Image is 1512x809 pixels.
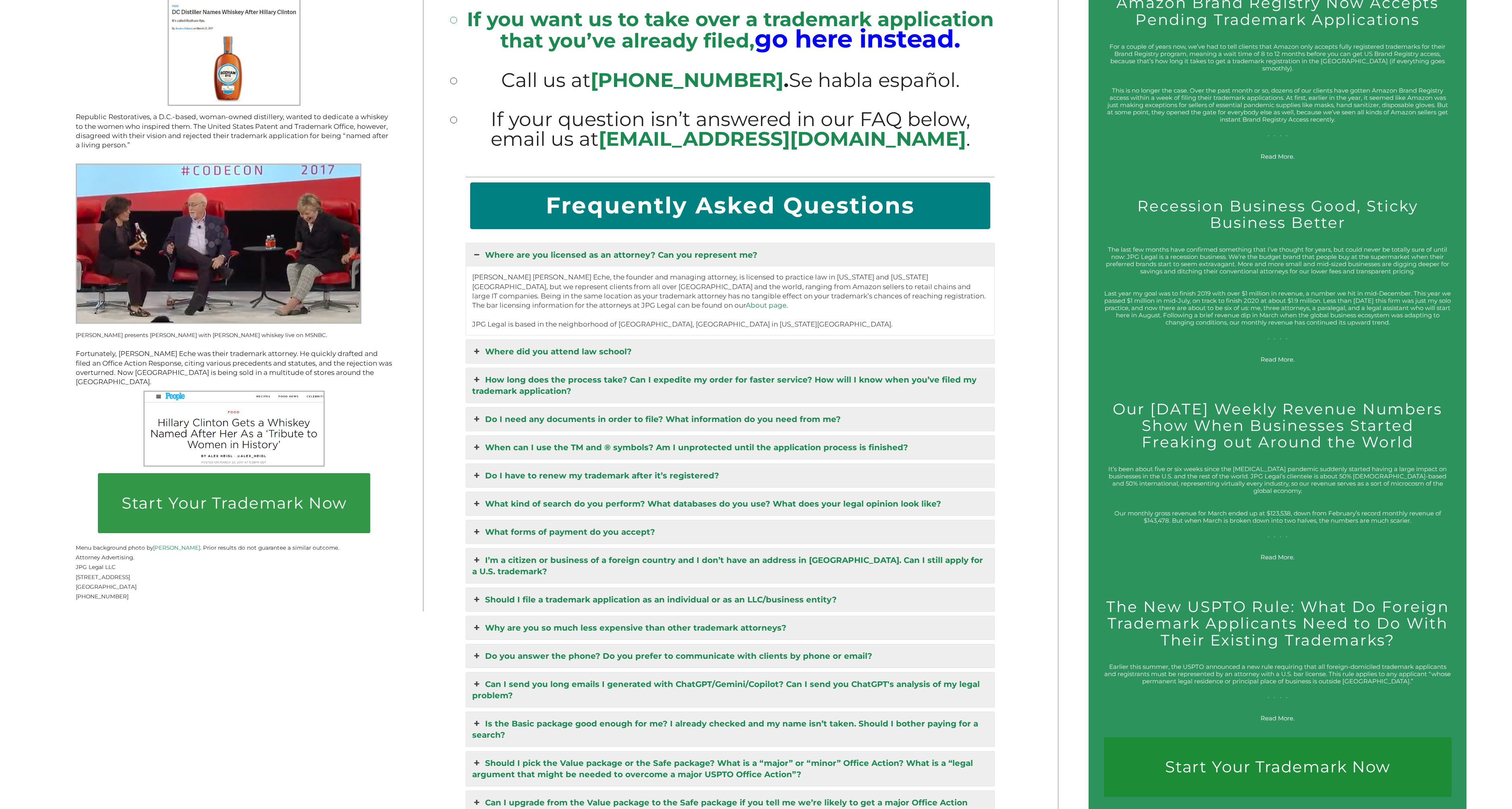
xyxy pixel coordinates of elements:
[466,548,995,583] a: I’m a citizen or business of a foreign country and I don’t have an address in [GEOGRAPHIC_DATA]. ...
[1104,246,1452,275] p: The last few months have confirmed something that I’ve thought for years, but could never be tota...
[1104,43,1452,72] p: For a couple of years now, we’ve had to tell clients that Amazon only accepts fully registered tr...
[1137,197,1418,232] a: Recession Business Good, Sticky Business Better
[591,68,789,92] b: .
[1104,466,1452,495] p: It’s been about five or six weeks since the [MEDICAL_DATA] pandemic suddenly started having a lar...
[466,751,995,786] a: Should I pick the Value package or the Safe package? What is a “major” or “minor” Office Action? ...
[1104,510,1452,539] p: Our monthly gross revenue for March ended up at $123,538, down from February’s record monthly rev...
[472,273,989,329] p: [PERSON_NAME] [PERSON_NAME] Eche, the founder and managing attorney, is licensed to practice law ...
[755,29,960,52] a: go here instead.
[466,70,995,90] li: Call us at Se habla español.
[466,712,995,747] a: Is the Basic package good enough for me? I already checked and my name isn’t taken. Should I both...
[466,672,995,707] a: Can I send you long emails I generated with ChatGPT/Gemini/Copilot? Can I send you ChatGPT's anal...
[599,127,966,151] a: [EMAIL_ADDRESS][DOMAIN_NAME]
[153,544,200,551] a: [PERSON_NAME]
[1261,714,1294,722] a: Read More.
[98,473,370,533] a: Start Your Trademark Now
[76,163,361,324] img: Kara Swisher presents Hillary Clinton with Rodham Rye live on MSNBC.
[76,554,134,561] span: Attorney Advertising.
[143,391,325,467] img: Rodham Rye People Screenshot
[466,368,995,403] a: How long does the process take? Can I expedite my order for faster service? How will I know when ...
[76,583,137,590] span: [GEOGRAPHIC_DATA]
[76,593,129,600] span: [PHONE_NUMBER]
[466,243,995,267] a: Where are you licensed as an attorney? Can you represent me?
[470,182,990,229] h2: Frequently Asked Questions
[76,564,116,570] span: JPG Legal LLC
[1106,598,1449,649] a: The New USPTO Rule: What Do Foreign Trademark Applicants Need to Do With Their Existing Trademarks?
[466,588,995,611] a: Should I file a trademark application as an individual or as an LLC/business entity?
[76,332,327,338] small: [PERSON_NAME] presents [PERSON_NAME] with [PERSON_NAME] whiskey live on MSNBC.
[1261,553,1294,561] a: Read More.
[466,110,995,149] li: If your question isn’t answered in our FAQ below, email us at .
[76,535,339,551] small: Menu background photo by . Prior results do not guarantee a similar outcome.
[1261,153,1294,160] a: Read More.
[76,574,130,580] span: [STREET_ADDRESS]
[466,464,995,487] a: Do I have to renew my trademark after it’s registered?
[466,436,995,459] a: When can I use the TM and ® symbols? Am I unprotected until the application process is finished?
[466,492,995,515] a: What kind of search do you perform? What databases do you use? What does your legal opinion look ...
[466,644,995,668] a: Do you answer the phone? Do you prefer to communicate with clients by phone or email?
[466,520,995,544] a: What forms of payment do you accept?
[466,267,995,335] div: Where are you licensed as an attorney? Can you represent me?
[1261,356,1294,363] a: Read More.
[591,68,784,92] a: [PHONE_NUMBER]‬
[466,340,995,363] a: Where did you attend law school?
[1113,400,1442,451] a: Our [DATE] Weekly Revenue Numbers Show When Businesses Started Freaking out Around the World
[755,24,960,54] big: go here instead.
[1104,290,1452,341] p: Last year my goal was to finish 2019 with over $1 million in revenue, a number we hit in mid-Dece...
[466,408,995,431] a: Do I need any documents in order to file? What information do you need from me?
[746,301,786,309] a: About page
[76,349,393,387] p: Fortunately, [PERSON_NAME] Eche was their trademark attorney. He quickly drafted and filed an Off...
[1104,663,1452,699] p: Earlier this summer, the USPTO announced a new rule requiring that all foreign-domiciled trademar...
[466,10,995,51] li: If you want us to take over a trademark application that you’ve already filed,
[76,112,393,150] p: Republic Restoratives, a D.C.-based, woman-owned distillery, wanted to dedicate a whiskey to the ...
[466,616,995,639] a: Why are you so much less expensive than other trademark attorneys?
[1104,87,1452,138] p: This is no longer the case. Over the past month or so, dozens of our clients have gotten Amazon B...
[1104,737,1452,797] a: Start Your Trademark Now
